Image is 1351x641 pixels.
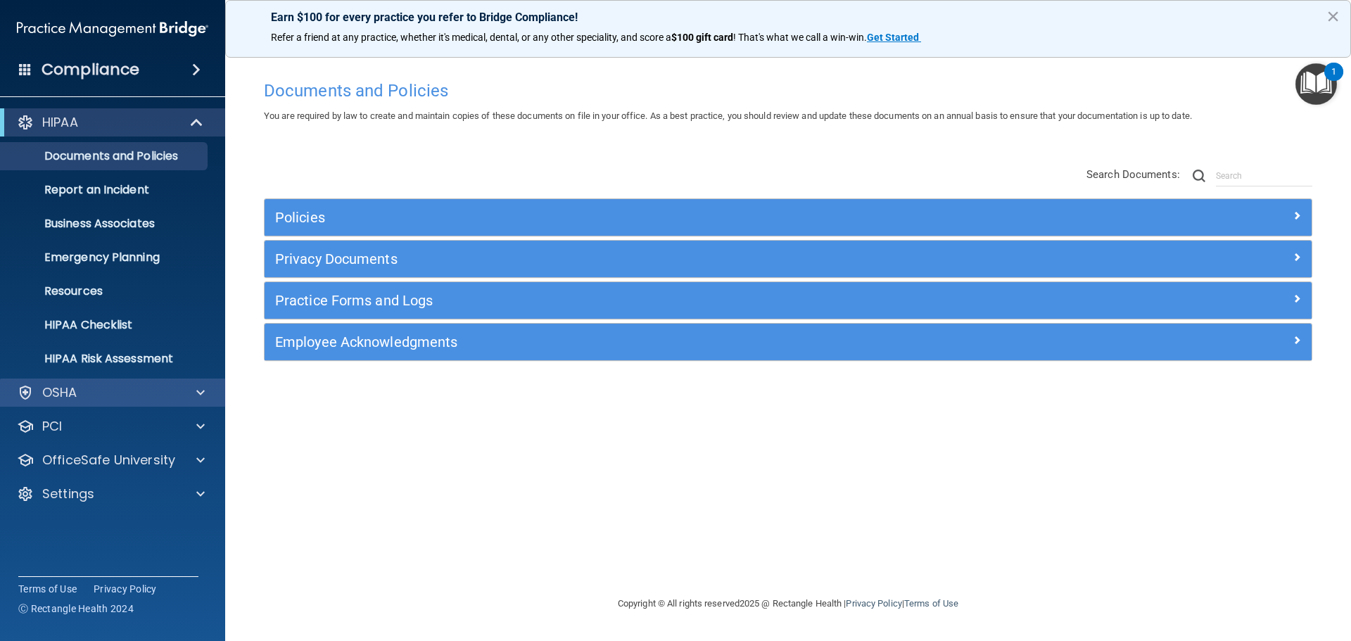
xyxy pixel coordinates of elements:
button: Open Resource Center, 1 new notification [1295,63,1337,105]
h5: Policies [275,210,1039,225]
h5: Privacy Documents [275,251,1039,267]
a: Get Started [867,32,921,43]
a: Privacy Policy [846,598,901,609]
button: Close [1326,5,1340,27]
h5: Employee Acknowledgments [275,334,1039,350]
img: ic-search.3b580494.png [1193,170,1205,182]
a: Settings [17,485,205,502]
p: OfficeSafe University [42,452,175,469]
a: Privacy Policy [94,582,157,596]
a: Privacy Documents [275,248,1301,270]
span: Search Documents: [1086,168,1180,181]
span: Refer a friend at any practice, whether it's medical, dental, or any other speciality, and score a [271,32,671,43]
p: Settings [42,485,94,502]
a: Terms of Use [18,582,77,596]
p: Earn $100 for every practice you refer to Bridge Compliance! [271,11,1305,24]
p: OSHA [42,384,77,401]
div: Copyright © All rights reserved 2025 @ Rectangle Health | | [531,581,1045,626]
img: PMB logo [17,15,208,43]
p: Documents and Policies [9,149,201,163]
p: PCI [42,418,62,435]
p: Resources [9,284,201,298]
h4: Documents and Policies [264,82,1312,100]
p: Emergency Planning [9,250,201,265]
div: 1 [1331,72,1336,90]
a: Employee Acknowledgments [275,331,1301,353]
h4: Compliance [42,60,139,80]
p: HIPAA Risk Assessment [9,352,201,366]
a: PCI [17,418,205,435]
a: Practice Forms and Logs [275,289,1301,312]
strong: Get Started [867,32,919,43]
a: OfficeSafe University [17,452,205,469]
p: Business Associates [9,217,201,231]
a: Policies [275,206,1301,229]
span: You are required by law to create and maintain copies of these documents on file in your office. ... [264,110,1192,121]
h5: Practice Forms and Logs [275,293,1039,308]
span: ! That's what we call a win-win. [733,32,867,43]
a: HIPAA [17,114,204,131]
input: Search [1216,165,1312,186]
p: HIPAA [42,114,78,131]
p: HIPAA Checklist [9,318,201,332]
strong: $100 gift card [671,32,733,43]
a: Terms of Use [904,598,958,609]
span: Ⓒ Rectangle Health 2024 [18,602,134,616]
p: Report an Incident [9,183,201,197]
a: OSHA [17,384,205,401]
